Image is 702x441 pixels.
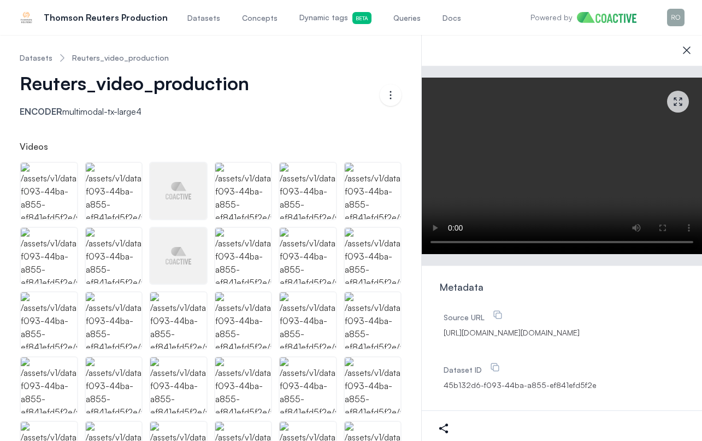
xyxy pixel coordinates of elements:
[299,12,371,24] span: Dynamic tags
[490,308,505,323] button: Source URL
[242,13,278,23] span: Concepts
[20,105,273,118] p: multimodal-tx-large4
[20,140,402,153] h2: Videos
[72,52,169,63] a: Reuters_video_production
[150,357,207,414] img: /assets/v1/datasets/45b132d6-f093-44ba-a855-ef841efd5f2e/videos/35cccc06-49cd-4b7f-89e1-7fbf2650c...
[150,228,207,284] img: /assets/v1/datasets/45b132d6-f093-44ba-a855-ef841efd5f2e/videos/b543a23f-b769-456d-be48-5492985ee...
[86,228,142,284] img: /assets/v1/datasets/45b132d6-f093-44ba-a855-ef841efd5f2e/videos/c03d0655-317f-419d-aa04-6ae2b085e...
[345,357,401,414] img: /assets/v1/datasets/45b132d6-f093-44ba-a855-ef841efd5f2e/videos/45b76174-4c1b-4a1a-9ec4-68fd949b9...
[345,163,401,219] img: /assets/v1/datasets/45b132d6-f093-44ba-a855-ef841efd5f2e/videos/0361f36c-dfdb-473e-af7a-3e5d485d7...
[21,228,77,284] img: /assets/v1/datasets/45b132d6-f093-44ba-a855-ef841efd5f2e/videos/81f6db76-60ec-4de0-80ba-61a5d4442...
[21,163,77,219] img: /assets/v1/datasets/45b132d6-f093-44ba-a855-ef841efd5f2e/videos/db398870-4f7e-4f86-94bd-eeadfaa98...
[280,292,336,349] img: /assets/v1/datasets/45b132d6-f093-44ba-a855-ef841efd5f2e/videos/35960493-9ce7-41a9-850e-86aad1093...
[86,292,142,349] img: /assets/v1/datasets/45b132d6-f093-44ba-a855-ef841efd5f2e/videos/5fa9b39f-1408-485d-aa22-7b3b98bdc...
[86,163,142,219] img: /assets/v1/datasets/45b132d6-f093-44ba-a855-ef841efd5f2e/videos/521bad11-7f7b-4f82-a548-6e21db3c2...
[20,106,62,117] span: Encoder
[280,357,336,414] img: /assets/v1/datasets/45b132d6-f093-44ba-a855-ef841efd5f2e/videos/dc8c261e-4b07-4e53-b5a1-bc3195f95...
[44,11,168,24] p: Thomson Reuters Production
[530,12,573,23] p: Powered by
[345,228,401,284] img: /assets/v1/datasets/45b132d6-f093-44ba-a855-ef841efd5f2e/videos/b558da35-b634-4491-b05b-9cd995dbd...
[187,13,220,23] span: Datasets
[280,228,336,284] img: /assets/v1/datasets/45b132d6-f093-44ba-a855-ef841efd5f2e/videos/ed163137-2895-43a4-8444-f872ab891...
[280,163,336,219] img: /assets/v1/datasets/45b132d6-f093-44ba-a855-ef841efd5f2e/videos/4bff0c40-4857-4e20-bcb3-eb6d90334...
[577,12,645,23] img: Home
[17,9,35,26] img: Thomson Reuters Production
[21,292,77,349] img: /assets/v1/datasets/45b132d6-f093-44ba-a855-ef841efd5f2e/videos/d6438e0b-c1ca-42c3-8e97-b4cee914e...
[215,163,272,219] img: /assets/v1/datasets/45b132d6-f093-44ba-a855-ef841efd5f2e/videos/78d65d1d-89ad-4b2f-84f3-02eca9e47...
[215,228,272,284] img: /assets/v1/datasets/45b132d6-f093-44ba-a855-ef841efd5f2e/videos/073bd113-54f0-4558-bc3b-1e15d9cce...
[439,279,685,295] div: Metadata
[444,380,597,391] span: 45b132d6-f093-44ba-a855-ef841efd5f2e
[86,357,142,414] img: /assets/v1/datasets/45b132d6-f093-44ba-a855-ef841efd5f2e/videos/20e686cf-4ce2-4e59-be2b-0c11f867e...
[352,12,371,24] span: Beta
[345,292,401,349] img: /assets/v1/datasets/45b132d6-f093-44ba-a855-ef841efd5f2e/videos/310efd61-327e-4b9c-9872-fb4f45a37...
[20,44,402,72] nav: Breadcrumb
[444,327,580,338] span: https://d1xzzcelulw2qy.cloudfront.net/archive/KTP6/tag:reuters.com,2006:binary_LVACCX5AOCTTA8A2ER...
[20,52,52,63] a: Datasets
[444,313,505,322] label: Source URL
[150,292,207,349] img: /assets/v1/datasets/45b132d6-f093-44ba-a855-ef841efd5f2e/videos/e2a2f585-c90a-4742-b3b9-a7d0bdc04...
[215,357,272,414] img: /assets/v1/datasets/45b132d6-f093-44ba-a855-ef841efd5f2e/videos/3082c770-ea57-471f-ba94-4c4e74c98...
[667,9,685,26] img: Menu for the logged in user
[487,360,503,375] button: Dataset ID
[21,357,77,414] img: /assets/v1/datasets/45b132d6-f093-44ba-a855-ef841efd5f2e/videos/a4d7e7f3-9dd4-48a9-845a-bb46a1c3a...
[215,292,272,349] img: /assets/v1/datasets/45b132d6-f093-44ba-a855-ef841efd5f2e/videos/3fc63a39-6021-4c3f-ab35-5e3df6dd3...
[444,365,503,374] label: Dataset ID
[393,13,421,23] span: Queries
[20,72,249,94] span: Reuters_video_production
[150,163,207,219] img: /assets/v1/datasets/45b132d6-f093-44ba-a855-ef841efd5f2e/videos/0344f5a3-5aad-494f-8e84-2e655472a...
[20,72,264,94] button: Reuters_video_production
